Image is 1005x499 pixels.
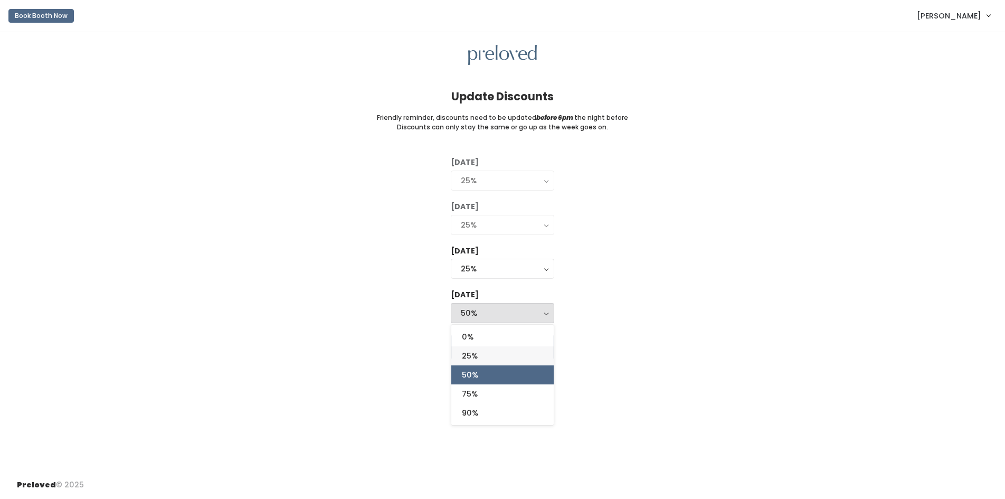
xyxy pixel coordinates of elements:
span: 90% [462,407,478,419]
h4: Update Discounts [451,90,554,102]
div: 25% [461,219,544,231]
div: 25% [461,175,544,186]
button: 25% [451,215,554,235]
label: [DATE] [451,246,479,257]
small: Discounts can only stay the same or go up as the week goes on. [397,123,608,132]
label: [DATE] [451,201,479,212]
div: © 2025 [17,471,84,491]
span: [PERSON_NAME] [917,10,981,22]
label: [DATE] [451,289,479,300]
div: 25% [461,263,544,275]
button: 25% [451,259,554,279]
a: Book Booth Now [8,4,74,27]
label: [DATE] [451,157,479,168]
img: preloved logo [468,45,537,65]
i: before 6pm [536,113,573,122]
span: 0% [462,331,473,343]
div: 50% [461,307,544,319]
button: 25% [451,171,554,191]
span: 25% [462,350,478,362]
span: Preloved [17,479,56,490]
small: Friendly reminder, discounts need to be updated the night before [377,113,628,123]
span: 50% [462,369,478,381]
span: 75% [462,388,478,400]
button: Book Booth Now [8,9,74,23]
a: [PERSON_NAME] [906,4,1001,27]
button: 50% [451,303,554,323]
